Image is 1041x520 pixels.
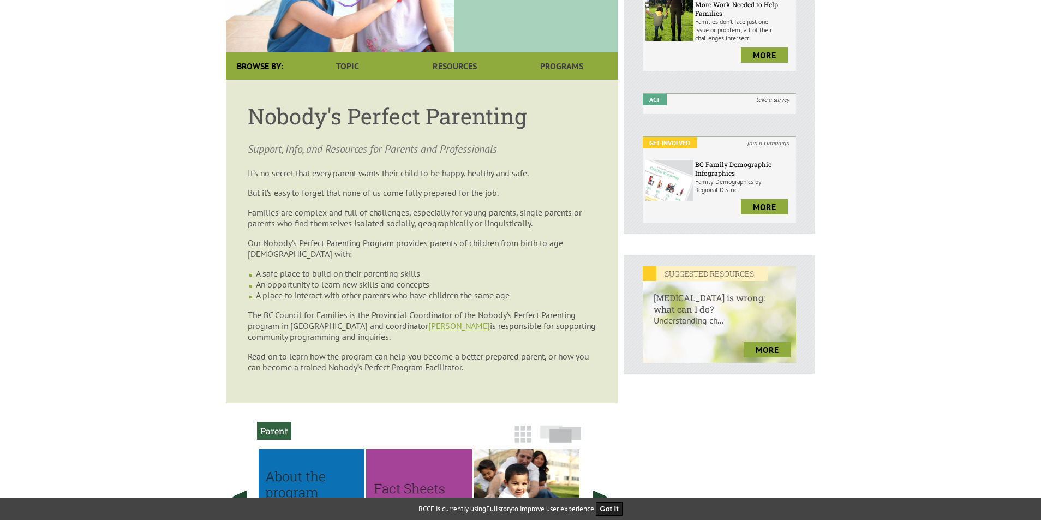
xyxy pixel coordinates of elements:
p: Our Nobody’s Perfect Parenting Program provides parents of children from birth to age [DEMOGRAPHI... [248,237,596,259]
a: more [741,47,788,63]
h6: [MEDICAL_DATA] is wrong: what can I do? [643,281,796,315]
img: grid-icon.png [514,426,531,443]
i: join a campaign [741,137,796,148]
li: A place to interact with other parents who have children the same age [256,290,596,301]
h6: BC Family Demographic Infographics [695,160,793,177]
button: Got it [596,502,623,516]
div: Browse By: [226,52,294,80]
p: Families don’t face just one issue or problem; all of their challenges intersect. [695,17,793,42]
a: Slide View [537,431,584,448]
h2: Parent [257,422,291,440]
h1: Nobody's Perfect Parenting [248,101,596,130]
p: Families are complex and full of challenges, especially for young parents, single parents or pare... [248,207,596,229]
p: The BC Council for Families is the Provincial Coordinator of the Nobody’s Perfect Parenting progr... [248,309,596,342]
a: Resources [401,52,508,80]
a: Fullstory [486,504,512,513]
p: It’s no secret that every parent wants their child to be happy, healthy and safe. [248,168,596,178]
a: Grid View [511,431,535,448]
li: A safe place to build on their parenting skills [256,268,596,279]
p: Read on to learn how the program can help you become a better prepared parent, or how you can bec... [248,351,596,373]
p: Understanding ch... [643,315,796,337]
em: Act [643,94,667,105]
em: SUGGESTED RESOURCES [643,266,768,281]
a: more [741,199,788,214]
a: Programs [508,52,615,80]
img: slide-icon.png [540,425,581,443]
a: Topic [294,52,401,80]
i: take a survey [750,94,796,105]
a: [PERSON_NAME] [428,320,490,331]
p: But it’s easy to forget that none of us come fully prepared for the job. [248,187,596,198]
em: Get Involved [643,137,697,148]
p: Support, Info, and Resources for Parents and Professionals [248,141,596,157]
a: more [744,342,791,357]
p: Family Demographics by Regional District [695,177,793,194]
li: An opportunity to learn new skills and concepts [256,279,596,290]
